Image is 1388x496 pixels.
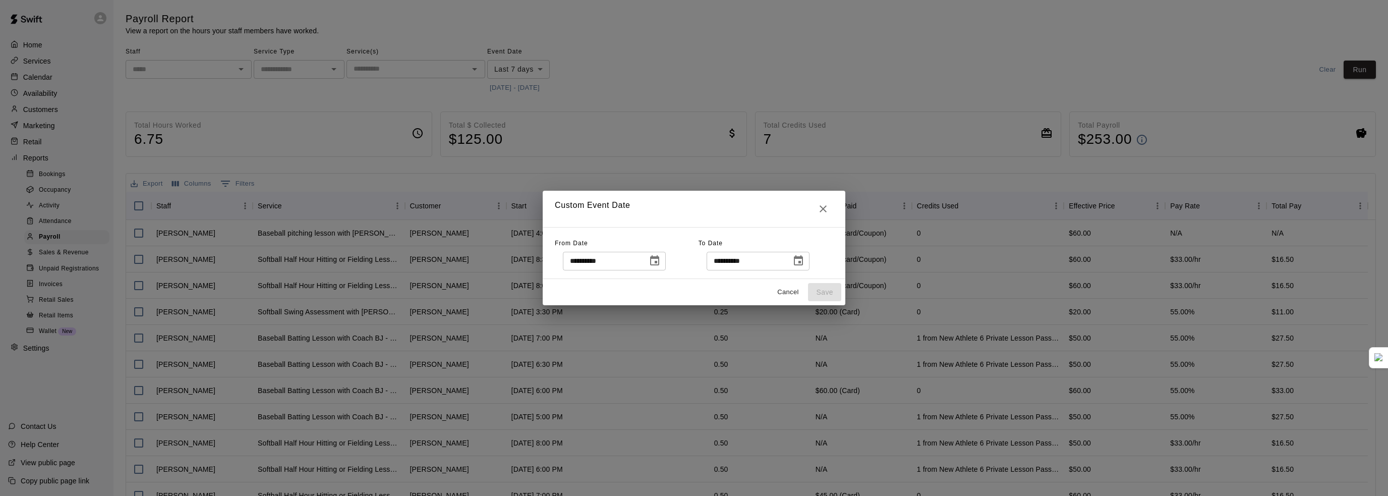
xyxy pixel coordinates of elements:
button: Choose date, selected date is Aug 31, 2025 [645,251,665,271]
button: Close [813,199,833,219]
span: From Date [555,240,588,247]
img: Detect Auto [1374,353,1383,362]
button: Cancel [772,285,804,300]
button: Choose date, selected date is Aug 11, 2025 [788,251,808,271]
h2: Custom Event Date [543,191,845,227]
span: To Date [699,240,723,247]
